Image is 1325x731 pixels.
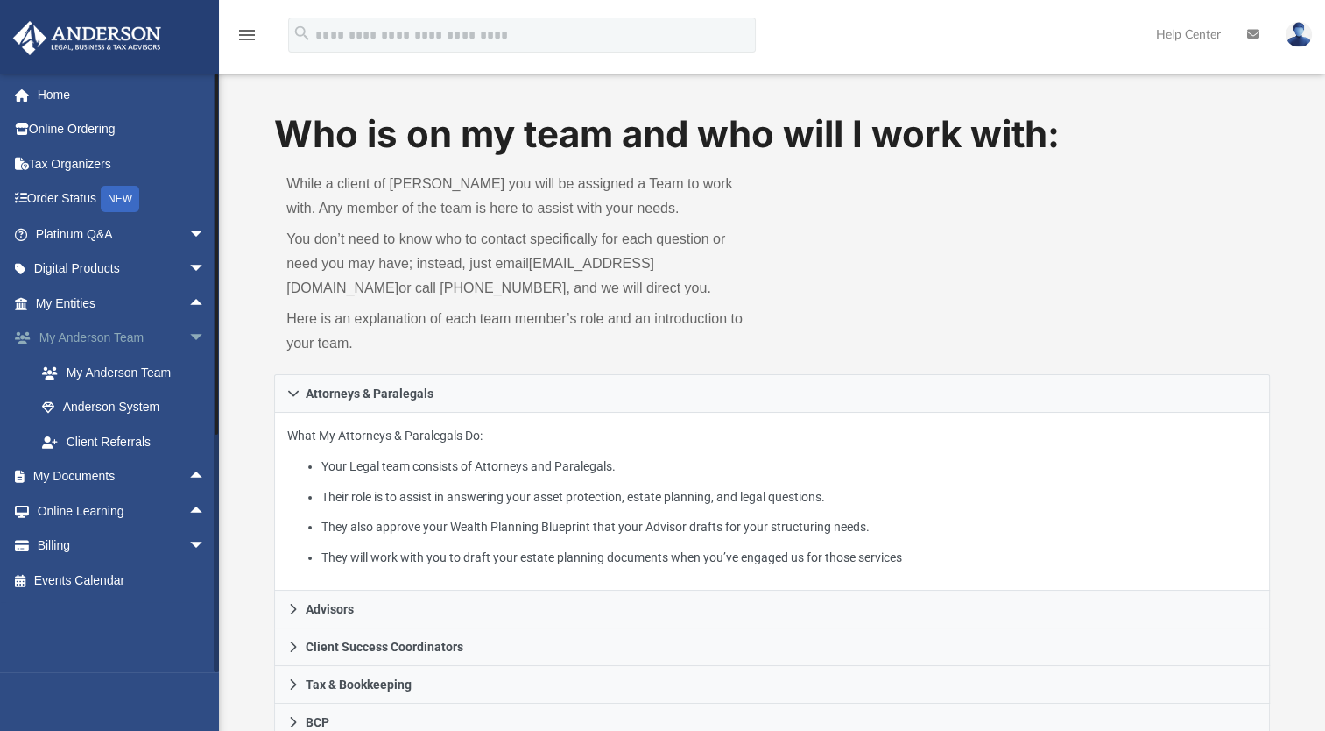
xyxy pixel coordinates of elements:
[274,666,1270,704] a: Tax & Bookkeeping
[321,516,1257,538] li: They also approve your Wealth Planning Blueprint that your Advisor drafts for your structuring ne...
[188,252,223,287] span: arrow_drop_down
[292,24,312,43] i: search
[12,181,232,217] a: Order StatusNEW
[286,256,654,295] a: [EMAIL_ADDRESS][DOMAIN_NAME]
[12,216,232,252] a: Platinum Q&Aarrow_drop_down
[306,641,463,653] span: Client Success Coordinators
[274,109,1270,160] h1: Who is on my team and who will I work with:
[12,146,232,181] a: Tax Organizers
[8,21,166,55] img: Anderson Advisors Platinum Portal
[306,387,433,400] span: Attorneys & Paralegals
[286,307,759,356] p: Here is an explanation of each team member’s role and an introduction to your team.
[274,628,1270,666] a: Client Success Coordinators
[286,172,759,221] p: While a client of [PERSON_NAME] you will be assigned a Team to work with. Any member of the team ...
[321,486,1257,508] li: Their role is to assist in answering your asset protection, estate planning, and legal questions.
[25,390,232,425] a: Anderson System
[12,77,232,112] a: Home
[12,493,223,529] a: Online Learningarrow_drop_up
[1286,22,1312,47] img: User Pic
[274,413,1270,591] div: Attorneys & Paralegals
[274,374,1270,413] a: Attorneys & Paralegals
[188,529,223,564] span: arrow_drop_down
[306,716,329,728] span: BCP
[321,547,1257,569] li: They will work with you to draft your estate planning documents when you’ve engaged us for those ...
[306,678,412,691] span: Tax & Bookkeeping
[12,529,232,564] a: Billingarrow_drop_down
[12,252,232,287] a: Digital Productsarrow_drop_down
[286,227,759,301] p: You don’t need to know who to contact specifically for each question or need you may have; instea...
[321,456,1257,478] li: Your Legal team consists of Attorneys and Paralegals.
[188,321,223,357] span: arrow_drop_down
[236,33,257,46] a: menu
[236,25,257,46] i: menu
[101,186,139,212] div: NEW
[306,603,354,615] span: Advisors
[12,321,232,356] a: My Anderson Teamarrow_drop_down
[12,563,232,598] a: Events Calendar
[25,355,223,390] a: My Anderson Team
[12,459,223,494] a: My Documentsarrow_drop_up
[12,112,232,147] a: Online Ordering
[287,425,1257,568] p: What My Attorneys & Paralegals Do:
[25,424,232,459] a: Client Referrals
[188,216,223,252] span: arrow_drop_down
[188,286,223,322] span: arrow_drop_up
[188,459,223,495] span: arrow_drop_up
[12,286,232,321] a: My Entitiesarrow_drop_up
[188,493,223,529] span: arrow_drop_up
[274,591,1270,628] a: Advisors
